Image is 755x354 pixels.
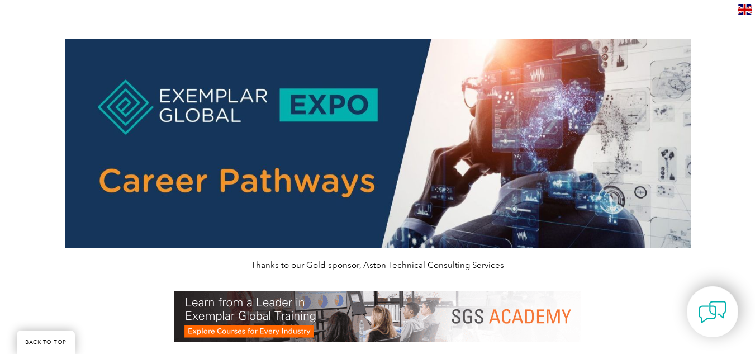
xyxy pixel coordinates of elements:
img: SGS [174,291,581,342]
img: career pathways [65,39,691,248]
a: BACK TO TOP [17,331,75,354]
img: contact-chat.png [699,298,726,326]
p: Thanks to our Gold sponsor, Aston Technical Consulting Services [65,259,691,271]
img: en [738,4,752,15]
